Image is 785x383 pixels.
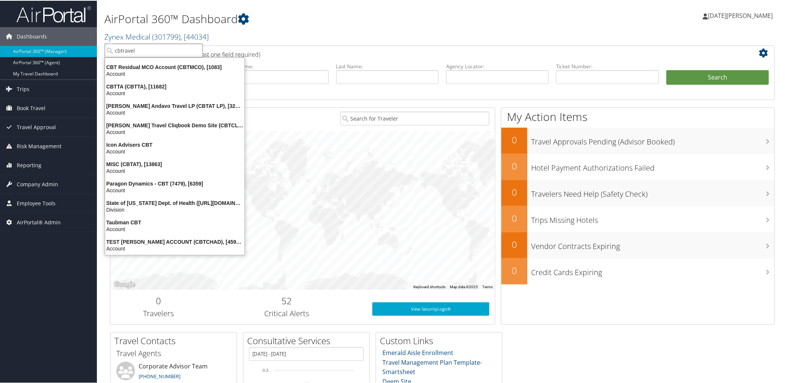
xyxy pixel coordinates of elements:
[17,27,47,45] span: Dashboards
[501,185,527,198] h2: 0
[413,284,445,289] button: Keyboard shortcuts
[383,358,482,376] a: Travel Management Plan Template- Smartsheet
[372,302,489,315] a: View SecurityLogic®
[112,279,137,289] img: Google
[101,206,249,212] div: Division
[116,46,714,59] h2: Airtinerary Lookup
[104,31,209,41] a: Zynex Medical
[340,111,489,125] input: Search for Traveler
[104,10,555,26] h1: AirPortal 360™ Dashboard
[501,231,775,258] a: 0Vendor Contracts Expiring
[336,62,439,69] label: Last Name:
[101,199,249,206] div: State of [US_STATE] Dept. of Health ([URL][DOMAIN_NAME] deactivation ticket) (0000211764), [818]
[112,279,137,289] a: Open this area in Google Maps (opens a new window)
[247,334,369,346] h2: Consultative Services
[101,82,249,89] div: CBTTA (CBTTA), [11682]
[501,237,527,250] h2: 0
[17,212,61,231] span: AirPortal® Admin
[17,79,29,98] span: Trips
[17,117,56,136] span: Travel Approval
[703,4,781,26] a: [DATE][PERSON_NAME]
[101,89,249,96] div: Account
[263,367,268,372] tspan: 0.3
[482,284,493,288] a: Terms
[180,31,209,41] span: , [ 44034 ]
[101,180,249,186] div: Paragon Dynamics - CBT (7479), [6359]
[450,284,478,288] span: Map data ©2025
[708,11,773,19] span: [DATE][PERSON_NAME]
[212,294,361,306] h2: 52
[101,147,249,154] div: Account
[501,179,775,205] a: 0Travelers Need Help (Safety Check)
[114,334,237,346] h2: Travel Contacts
[501,108,775,124] h1: My Action Items
[101,186,249,193] div: Account
[105,43,203,57] input: Search Accounts
[101,141,249,147] div: Icon Advisers CBT
[212,308,361,318] h3: Critical Alerts
[101,218,249,225] div: Taubman CBT
[101,109,249,115] div: Account
[101,245,249,251] div: Account
[17,155,41,174] span: Reporting
[101,160,249,167] div: MISC (CBTAT), [13863]
[101,63,249,70] div: CBT Residual MCO Account (CBTMCO), [1083]
[16,5,91,22] img: airportal-logo.png
[17,174,58,193] span: Company Admin
[666,69,769,84] button: Search
[501,258,775,284] a: 0Credit Cards Expiring
[501,159,527,172] h2: 0
[226,62,328,69] label: First Name:
[17,193,56,212] span: Employee Tools
[531,211,775,225] h3: Trips Missing Hotels
[17,98,45,117] span: Book Travel
[139,372,180,379] a: [PHONE_NUMBER]
[531,132,775,146] h3: Travel Approvals Pending (Advisor Booked)
[501,133,527,146] h2: 0
[501,153,775,179] a: 0Hotel Payment Authorizations Failed
[101,225,249,232] div: Account
[531,263,775,277] h3: Credit Cards Expiring
[501,127,775,153] a: 0Travel Approvals Pending (Advisor Booked)
[531,184,775,199] h3: Travelers Need Help (Safety Check)
[116,294,201,306] h2: 0
[17,136,62,155] span: Risk Management
[101,167,249,174] div: Account
[116,308,201,318] h3: Travelers
[531,237,775,251] h3: Vendor Contracts Expiring
[101,128,249,135] div: Account
[501,211,527,224] h2: 0
[101,70,249,77] div: Account
[101,102,249,109] div: [PERSON_NAME] Andavo Travel LP (CBTAT LP), [32485]
[189,50,260,58] span: (at least one field required)
[380,334,502,346] h2: Custom Links
[101,121,249,128] div: [PERSON_NAME] Travel Cliqbook Demo Site (CBTCLIQBOOKDEMOSITE), [3697]
[531,158,775,172] h3: Hotel Payment Authorizations Failed
[152,31,180,41] span: ( 301799 )
[501,205,775,231] a: 0Trips Missing Hotels
[501,264,527,276] h2: 0
[446,62,549,69] label: Agency Locator:
[556,62,659,69] label: Ticket Number:
[383,348,454,356] a: Emerald Aisle Enrollment
[116,348,231,358] h3: Travel Agents
[101,238,249,245] div: TEST [PERSON_NAME] ACCOUNT (CBTCHAD), [45938]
